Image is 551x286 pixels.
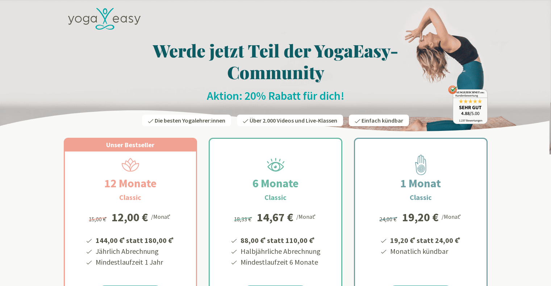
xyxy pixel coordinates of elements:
[235,175,316,192] h2: 6 Monate
[239,234,321,246] li: 88,00 € statt 110,00 €
[442,212,462,221] div: /Monat
[379,215,398,223] span: 24,00 €
[95,234,175,246] li: 144,00 € statt 180,00 €
[95,246,175,257] li: Jährlich Abrechnung
[250,117,337,124] span: Über 2.000 Videos und Live-Klassen
[389,234,462,246] li: 19,20 € statt 24,00 €
[87,175,174,192] h2: 12 Monate
[448,85,488,124] img: ausgezeichnet_badge.png
[234,215,253,223] span: 18,33 €
[389,246,462,257] li: Monatlich kündbar
[119,192,141,203] h3: Classic
[151,212,172,221] div: /Monat
[257,212,293,223] div: 14,67 €
[383,175,458,192] h2: 1 Monat
[239,246,321,257] li: Halbjährliche Abrechnung
[106,141,154,149] span: Unser Bestseller
[362,117,403,124] span: Einfach kündbar
[64,89,488,103] h2: Aktion: 20% Rabatt für dich!
[89,215,108,223] span: 15,00 €
[155,117,225,124] span: Die besten Yogalehrer:innen
[296,212,317,221] div: /Monat
[112,212,148,223] div: 12,00 €
[95,257,175,268] li: Mindestlaufzeit 1 Jahr
[402,212,439,223] div: 19,20 €
[264,192,287,203] h3: Classic
[64,39,488,83] h1: Werde jetzt Teil der YogaEasy-Community
[239,257,321,268] li: Mindestlaufzeit 6 Monate
[410,192,432,203] h3: Classic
